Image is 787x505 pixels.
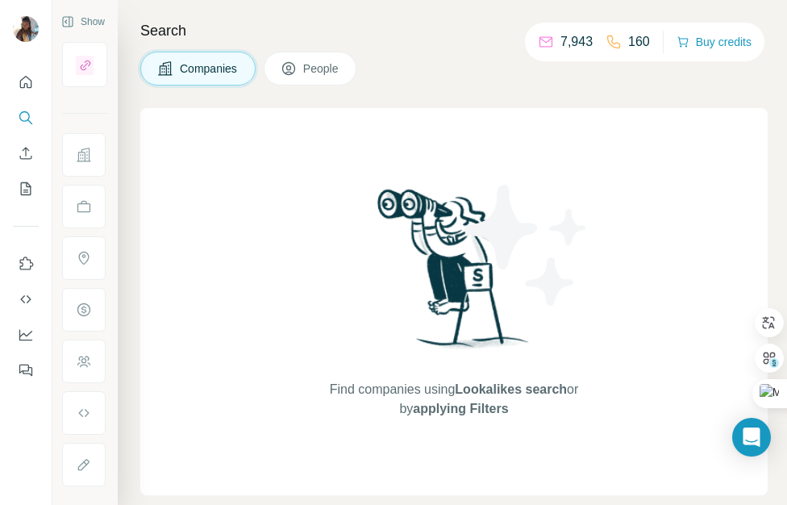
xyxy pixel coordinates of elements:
div: Mots-clés [201,103,247,114]
img: Surfe Illustration - Stars [454,173,599,318]
button: Feedback [13,356,39,385]
span: Companies [180,61,239,77]
img: tab_domain_overview_orange.svg [65,102,78,115]
div: Domaine [83,103,124,114]
button: Use Surfe on LinkedIn [13,249,39,278]
img: Surfe Illustration - Woman searching with binoculars [370,185,538,365]
span: applying Filters [413,402,508,415]
button: My lists [13,174,39,203]
img: Avatar [13,16,39,42]
button: Enrich CSV [13,139,39,168]
button: Show [50,10,116,34]
img: tab_keywords_by_traffic_grey.svg [183,102,196,115]
button: Search [13,103,39,132]
img: website_grey.svg [26,42,39,55]
button: Buy credits [677,31,752,53]
span: People [303,61,340,77]
div: Domaine: [DOMAIN_NAME] [42,42,182,55]
div: v 4.0.25 [45,26,79,39]
button: Dashboard [13,320,39,349]
button: Quick start [13,68,39,97]
img: logo_orange.svg [26,26,39,39]
p: 160 [628,32,650,52]
span: Find companies using or by [325,380,583,419]
span: Lookalikes search [455,382,567,396]
div: Open Intercom Messenger [732,418,771,457]
h4: Search [140,19,768,42]
p: 7,943 [560,32,593,52]
button: Use Surfe API [13,285,39,314]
